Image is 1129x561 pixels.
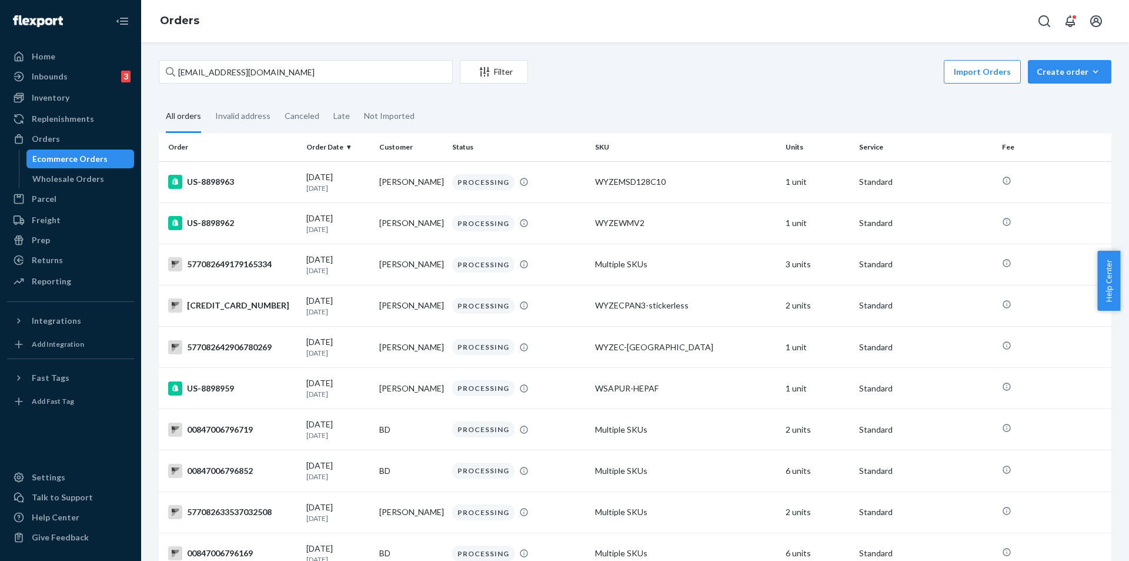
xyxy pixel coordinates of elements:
div: WSAPUR-HEPAF [595,383,776,394]
p: [DATE] [306,389,370,399]
th: Service [854,133,997,161]
td: 1 unit [781,327,854,368]
div: Inventory [32,92,69,104]
div: PROCESSING [452,215,515,231]
div: [DATE] [306,502,370,523]
div: Talk to Support [32,492,93,503]
a: Ecommerce Orders [26,150,135,168]
p: [DATE] [306,513,370,523]
div: Customer [379,142,443,152]
td: 2 units [781,409,854,450]
a: Settings [7,468,134,487]
div: Orders [32,133,60,145]
td: Multiple SKUs [590,244,781,285]
img: Flexport logo [13,15,63,27]
div: PROCESSING [452,298,515,314]
th: Units [781,133,854,161]
div: PROCESSING [452,504,515,520]
td: [PERSON_NAME] [375,203,447,244]
td: Multiple SKUs [590,492,781,533]
p: [DATE] [306,307,370,317]
button: Open notifications [1058,9,1082,33]
a: Orders [160,14,199,27]
td: [PERSON_NAME] [375,327,447,368]
a: Reporting [7,272,134,291]
div: PROCESSING [452,380,515,396]
button: Fast Tags [7,369,134,387]
a: Inbounds3 [7,67,134,86]
a: Help Center [7,508,134,527]
div: Replenishments [32,113,94,125]
div: Returns [32,254,63,266]
div: PROCESSING [452,257,515,273]
div: US-8898963 [168,175,297,189]
p: [DATE] [306,183,370,193]
td: [PERSON_NAME] [375,492,447,533]
p: Standard [859,176,993,188]
div: All orders [166,101,201,133]
a: Parcel [7,190,134,208]
button: Help Center [1097,251,1120,311]
div: Add Fast Tag [32,396,74,406]
p: [DATE] [306,265,370,275]
td: 1 unit [781,203,854,244]
div: Settings [32,472,65,483]
button: Open Search Box [1033,9,1056,33]
button: Open account menu [1084,9,1108,33]
td: 1 unit [781,368,854,409]
div: 3 [121,71,131,82]
div: US-8898962 [168,216,297,230]
div: Create order [1037,66,1103,78]
div: 577082649179165334 [168,257,297,271]
div: [DATE] [306,213,370,234]
div: US-8898959 [168,381,297,396]
a: Wholesale Orders [26,170,135,188]
div: Give Feedback [32,532,89,543]
div: [DATE] [306,171,370,193]
div: PROCESSING [452,339,515,355]
p: Standard [859,547,993,559]
div: Ecommerce Orders [32,153,108,165]
p: Standard [859,424,993,436]
div: Invalid address [215,101,270,131]
p: Standard [859,465,993,477]
a: Inventory [7,88,134,107]
a: Orders [7,130,134,148]
a: Add Integration [7,335,134,354]
td: BD [375,450,447,492]
div: PROCESSING [452,463,515,479]
div: Freight [32,214,61,226]
th: SKU [590,133,781,161]
button: Create order [1028,60,1111,84]
td: [PERSON_NAME] [375,244,447,285]
td: [PERSON_NAME] [375,285,447,326]
div: Integrations [32,315,81,327]
a: Freight [7,211,134,230]
div: WYZECPAN3-stickerless [595,300,776,311]
div: Parcel [32,193,56,205]
div: 00847006796169 [168,546,297,560]
a: Replenishments [7,109,134,128]
p: Standard [859,217,993,229]
th: Order [159,133,302,161]
div: Reporting [32,275,71,287]
a: Home [7,47,134,66]
td: BD [375,409,447,450]
div: Home [32,51,55,62]
div: 00847006796719 [168,423,297,437]
button: Close Navigation [111,9,134,33]
div: Not Imported [364,101,415,131]
div: Add Integration [32,339,84,349]
div: [DATE] [306,295,370,317]
td: [PERSON_NAME] [375,161,447,203]
p: [DATE] [306,348,370,358]
div: Canceled [285,101,319,131]
td: 3 units [781,244,854,285]
div: Filter [460,66,527,78]
td: 2 units [781,492,854,533]
div: Fast Tags [32,372,69,384]
div: Help Center [32,512,79,523]
th: Status [447,133,590,161]
div: PROCESSING [452,174,515,190]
